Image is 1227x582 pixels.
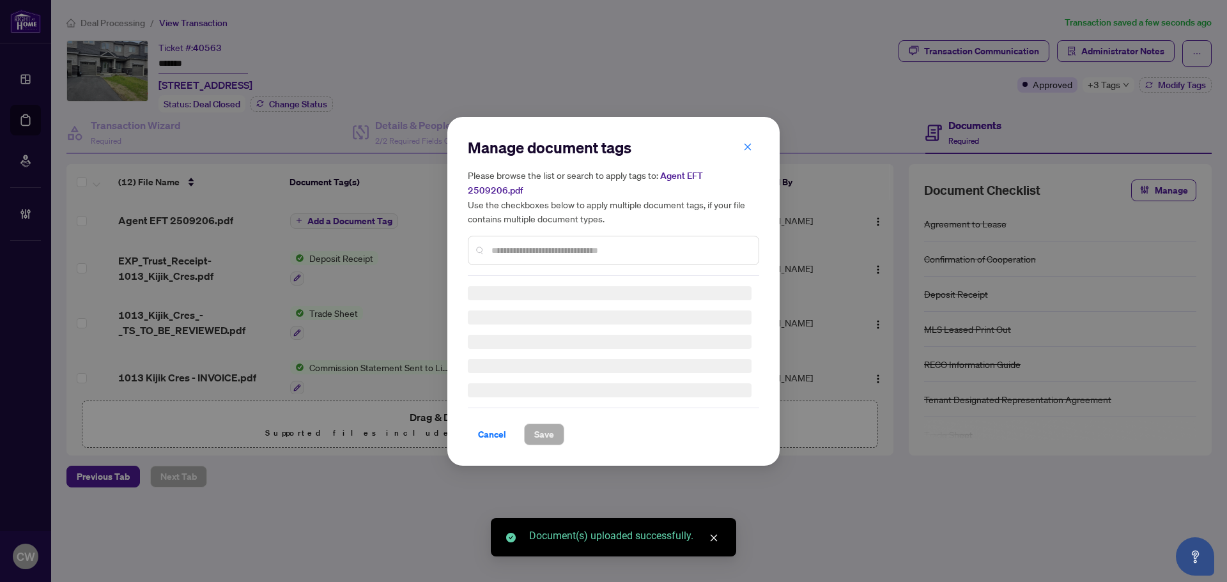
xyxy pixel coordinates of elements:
[478,424,506,445] span: Cancel
[1176,537,1214,576] button: Open asap
[707,531,721,545] a: Close
[743,142,752,151] span: close
[468,168,759,226] h5: Please browse the list or search to apply tags to: Use the checkboxes below to apply multiple doc...
[506,533,516,542] span: check-circle
[529,528,721,544] div: Document(s) uploaded successfully.
[468,170,703,196] span: Agent EFT 2509206.pdf
[709,533,718,542] span: close
[468,137,759,158] h2: Manage document tags
[524,424,564,445] button: Save
[468,424,516,445] button: Cancel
